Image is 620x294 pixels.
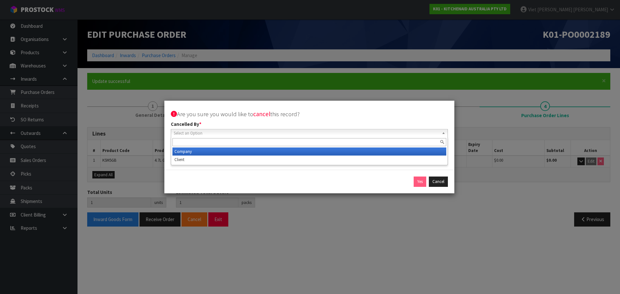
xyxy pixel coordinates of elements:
[171,111,448,117] h4: Are you sure you would like to this record?
[429,177,448,187] button: Cancel
[174,129,439,137] span: Select an Option
[414,177,426,187] button: Yes
[172,147,446,156] li: Company
[171,121,201,127] label: Cancelled By
[172,156,446,164] li: Client
[253,110,270,118] strong: cancel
